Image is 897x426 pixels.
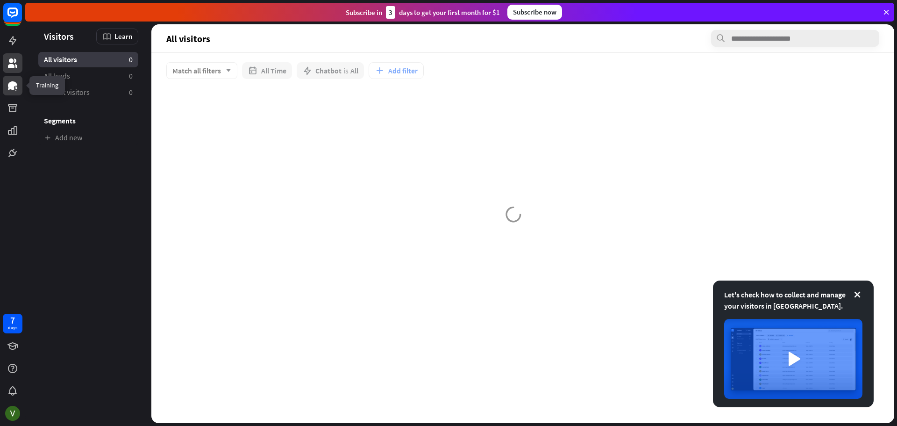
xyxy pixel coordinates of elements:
[166,33,210,44] span: All visitors
[3,314,22,333] a: 7 days
[44,71,70,81] span: All leads
[8,325,17,331] div: days
[44,87,90,97] span: Recent visitors
[129,55,133,65] aside: 0
[38,68,138,84] a: All leads 0
[38,116,138,125] h3: Segments
[724,319,862,399] img: image
[114,32,132,41] span: Learn
[129,71,133,81] aside: 0
[346,6,500,19] div: Subscribe in days to get your first month for $1
[507,5,562,20] div: Subscribe now
[10,316,15,325] div: 7
[44,55,77,65] span: All visitors
[129,87,133,97] aside: 0
[7,4,36,32] button: Open LiveChat chat widget
[38,130,138,145] a: Add new
[38,85,138,100] a: Recent visitors 0
[386,6,395,19] div: 3
[44,31,74,42] span: Visitors
[724,289,862,311] div: Let's check how to collect and manage your visitors in [GEOGRAPHIC_DATA].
